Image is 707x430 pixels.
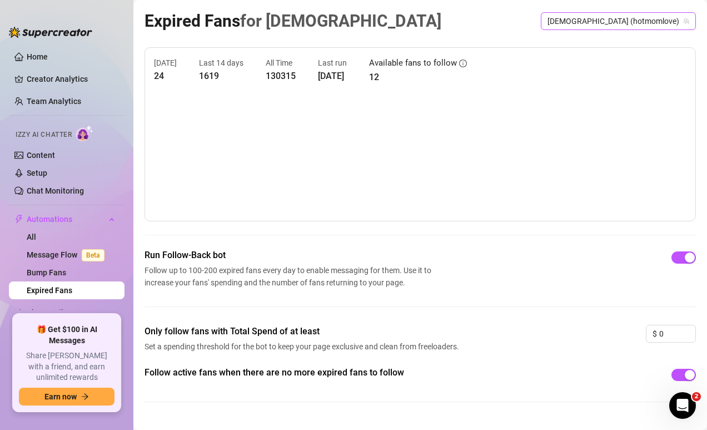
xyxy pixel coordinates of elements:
span: 🎁 Get $100 in AI Messages [19,324,114,346]
span: Set a spending threshold for the bot to keep your page exclusive and clean from freeloaders. [145,340,462,353]
a: Team Analytics [27,97,81,106]
a: Bump Fans [27,268,66,277]
span: LESBIAN (hotmomlove) [547,13,689,29]
span: team [683,18,690,24]
iframe: Intercom live chat [669,392,696,419]
a: Setup [27,169,47,177]
article: [DATE] [154,57,177,69]
span: 2 [692,392,701,401]
button: Earn nowarrow-right [19,388,114,406]
article: Expired Fans [145,8,441,34]
article: [DATE] [318,69,347,83]
img: Chat Copilot [14,309,22,317]
a: Chat Monitoring [27,186,84,195]
a: Content [27,151,55,160]
span: for [DEMOGRAPHIC_DATA] [240,11,441,31]
span: Only follow fans with Total Spend of at least [145,325,462,338]
a: Creator Analytics [27,70,116,88]
article: 24 [154,69,177,83]
span: Chat Copilot [27,304,106,322]
article: 130315 [266,69,296,83]
a: All [27,233,36,241]
span: thunderbolt [14,215,23,224]
span: info-circle [459,60,467,67]
a: Home [27,52,48,61]
article: 1619 [199,69,243,83]
img: logo-BBDzfeDw.svg [9,27,92,38]
article: 12 [369,70,467,84]
span: Follow active fans when there are no more expired fans to follow [145,366,462,379]
article: All Time [266,57,296,69]
article: Available fans to follow [369,57,457,70]
a: Expired Fans [27,286,72,295]
span: Izzy AI Chatter [16,130,72,140]
span: Beta [82,249,104,261]
span: arrow-right [81,393,89,401]
article: Last run [318,57,347,69]
input: 0.00 [659,325,695,342]
span: Earn now [44,392,77,401]
span: Automations [27,210,106,228]
img: AI Chatter [76,125,93,141]
a: Message FlowBeta [27,250,109,259]
span: Share [PERSON_NAME] with a friend, and earn unlimited rewards [19,350,114,383]
article: Last 14 days [199,57,243,69]
span: Follow up to 100-200 expired fans every day to enable messaging for them. Use it to increase your... [145,264,436,289]
span: Run Follow-Back bot [145,249,436,262]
